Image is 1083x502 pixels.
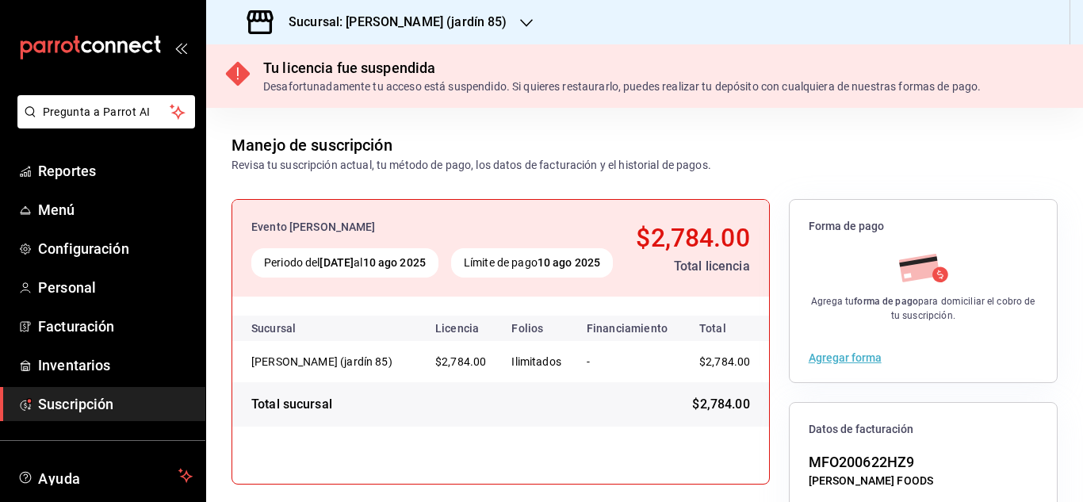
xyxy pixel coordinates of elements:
[320,256,354,269] strong: [DATE]
[809,451,961,473] div: MFO200622HZ9
[809,219,1038,234] span: Forma de pago
[263,79,981,95] div: Desafortunadamente tu acceso está suspendido. Si quieres restaurarlo, puedes realizar tu depósito...
[631,257,750,276] div: Total licencia
[11,115,195,132] a: Pregunta a Parrot AI
[38,466,172,485] span: Ayuda
[538,256,600,269] strong: 10 ago 2025
[251,322,339,335] div: Sucursal
[38,199,193,220] span: Menú
[435,355,486,368] span: $2,784.00
[38,238,193,259] span: Configuración
[809,422,1038,437] span: Datos de facturación
[680,316,775,341] th: Total
[232,157,711,174] div: Revisa tu suscripción actual, tu método de pago, los datos de facturación y el historial de pagos.
[38,277,193,298] span: Personal
[363,256,426,269] strong: 10 ago 2025
[809,352,882,363] button: Agregar forma
[423,316,499,341] th: Licencia
[276,13,507,32] h3: Sucursal: [PERSON_NAME] (jardín 85)
[251,395,332,414] div: Total sucursal
[38,393,193,415] span: Suscripción
[251,354,410,370] div: Mahana (jardín 85)
[499,316,574,341] th: Folios
[451,248,613,278] div: Límite de pago
[174,41,187,54] button: open_drawer_menu
[499,341,574,382] td: Ilimitados
[38,316,193,337] span: Facturación
[692,395,749,414] span: $2,784.00
[251,219,618,236] div: Evento [PERSON_NAME]
[38,354,193,376] span: Inventarios
[232,133,392,157] div: Manejo de suscripción
[699,355,750,368] span: $2,784.00
[17,95,195,128] button: Pregunta a Parrot AI
[636,223,749,253] span: $2,784.00
[251,248,438,278] div: Periodo del al
[251,354,410,370] div: [PERSON_NAME] (jardín 85)
[38,160,193,182] span: Reportes
[809,473,961,489] div: [PERSON_NAME] FOODS
[263,57,981,79] div: Tu licencia fue suspendida
[854,296,918,307] strong: forma de pago
[574,341,680,382] td: -
[574,316,680,341] th: Financiamiento
[43,104,170,121] span: Pregunta a Parrot AI
[809,294,1038,323] div: Agrega tu para domiciliar el cobro de tu suscripción.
